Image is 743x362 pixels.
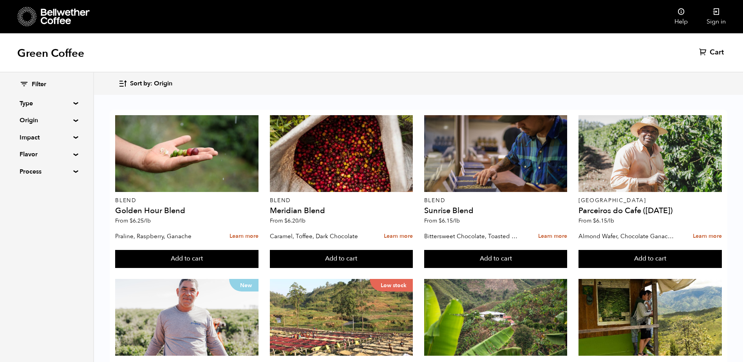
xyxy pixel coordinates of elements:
[270,217,306,224] span: From
[538,228,567,245] a: Learn more
[144,217,151,224] span: /lb
[578,217,614,224] span: From
[115,217,151,224] span: From
[298,217,306,224] span: /lb
[230,228,259,245] a: Learn more
[118,74,172,93] button: Sort by: Origin
[370,279,413,291] p: Low stock
[424,230,522,242] p: Bittersweet Chocolate, Toasted Marshmallow, Candied Orange, Praline
[424,207,568,215] h4: Sunrise Blend
[578,250,722,268] button: Add to cart
[424,250,568,268] button: Add to cart
[578,230,676,242] p: Almond Wafer, Chocolate Ganache, Bing Cherry
[115,279,259,356] a: New
[578,198,722,203] p: [GEOGRAPHIC_DATA]
[439,217,442,224] span: $
[115,250,259,268] button: Add to cart
[424,217,460,224] span: From
[130,217,133,224] span: $
[284,217,306,224] bdi: 6.20
[699,48,726,57] a: Cart
[453,217,460,224] span: /lb
[593,217,614,224] bdi: 6.15
[32,80,46,89] span: Filter
[693,228,722,245] a: Learn more
[17,46,84,60] h1: Green Coffee
[20,99,74,108] summary: Type
[578,207,722,215] h4: Parceiros do Cafe ([DATE])
[284,217,287,224] span: $
[384,228,413,245] a: Learn more
[115,230,213,242] p: Praline, Raspberry, Ganache
[115,207,259,215] h4: Golden Hour Blend
[710,48,724,57] span: Cart
[20,133,74,142] summary: Impact
[20,167,74,176] summary: Process
[607,217,614,224] span: /lb
[130,217,151,224] bdi: 6.25
[229,279,259,291] p: New
[593,217,596,224] span: $
[439,217,460,224] bdi: 6.15
[270,207,413,215] h4: Meridian Blend
[270,250,413,268] button: Add to cart
[20,150,74,159] summary: Flavor
[270,198,413,203] p: Blend
[424,198,568,203] p: Blend
[115,198,259,203] p: Blend
[20,116,74,125] summary: Origin
[130,80,172,88] span: Sort by: Origin
[270,279,413,356] a: Low stock
[270,230,367,242] p: Caramel, Toffee, Dark Chocolate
